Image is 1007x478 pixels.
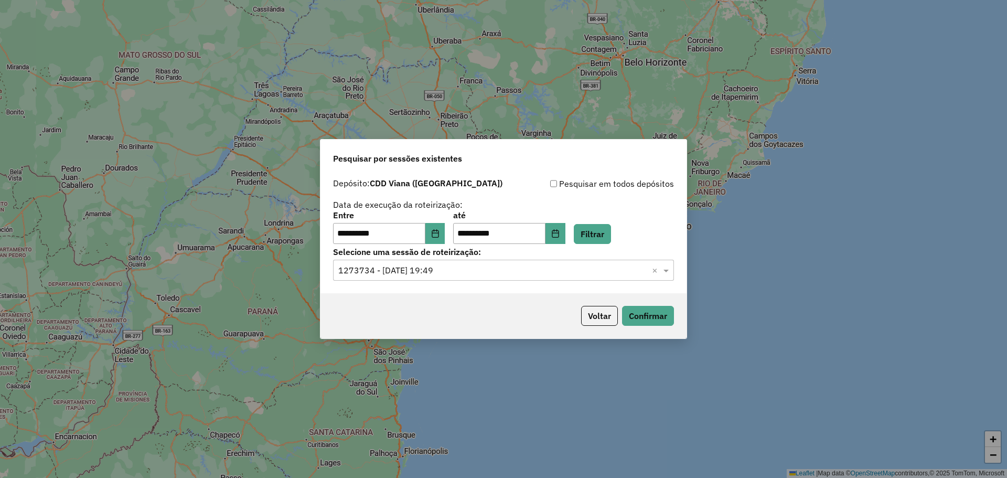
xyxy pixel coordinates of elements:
[652,264,661,277] span: Clear all
[581,306,618,326] button: Voltar
[504,177,674,190] div: Pesquisar em todos depósitos
[545,223,565,244] button: Choose Date
[370,178,502,188] strong: CDD Viana ([GEOGRAPHIC_DATA])
[333,198,463,211] label: Data de execução da roteirização:
[333,177,502,189] label: Depósito:
[333,246,674,258] label: Selecione uma sessão de roteirização:
[333,209,445,221] label: Entre
[425,223,445,244] button: Choose Date
[453,209,565,221] label: até
[574,224,611,244] button: Filtrar
[333,152,462,165] span: Pesquisar por sessões existentes
[622,306,674,326] button: Confirmar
